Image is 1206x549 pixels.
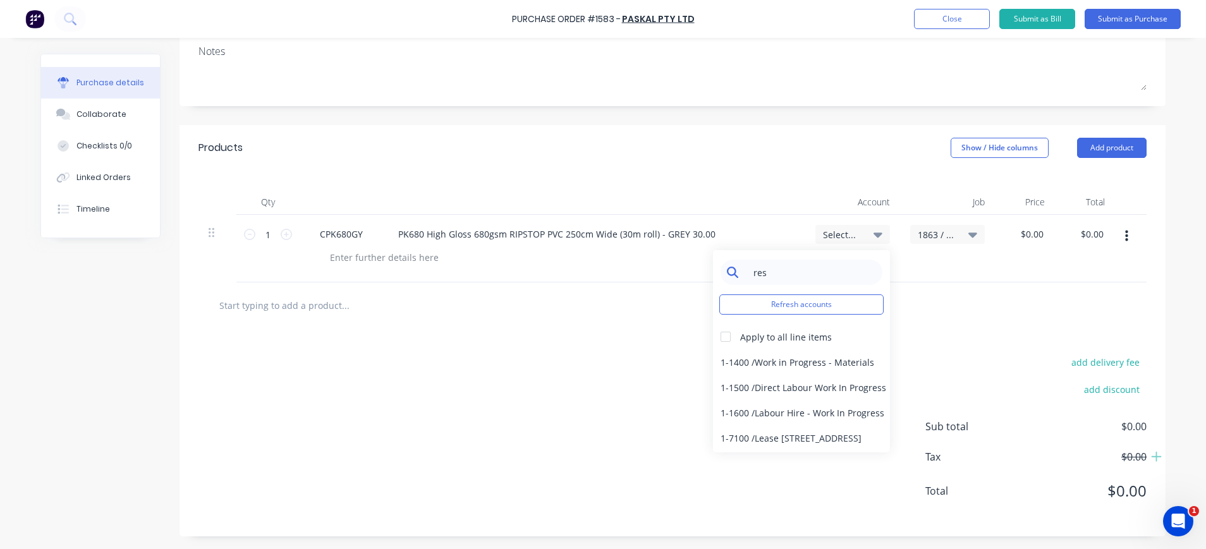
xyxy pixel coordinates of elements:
[914,9,990,29] button: Close
[622,13,695,25] a: Paskal Pty Ltd
[999,9,1075,29] button: Submit as Bill
[41,67,160,99] button: Purchase details
[713,375,890,400] div: 1-1500 / Direct Labour Work In Progress
[1020,449,1147,464] span: $0.00
[713,425,890,450] div: 1-7100 / Lease [STREET_ADDRESS]
[1020,480,1147,502] span: $0.00
[925,483,1020,498] span: Total
[1163,506,1193,536] iframe: Intercom live chat
[219,293,472,318] input: Start typing to add a product...
[925,449,1020,464] span: Tax
[236,190,300,215] div: Qty
[823,228,861,241] span: Select...
[1077,138,1147,158] button: Add product
[310,225,726,243] div: CPK680GY PK680 High Gloss 680gsm RIPSTOP PVC 250cm Wide (30m roll) - GREY 30.00
[512,13,621,26] div: Purchase Order #1583 -
[1055,190,1115,215] div: Total
[918,228,956,241] span: 1863 / Hushpak-HushCcurtain R&D
[76,203,110,215] div: Timeline
[76,140,132,152] div: Checklists 0/0
[76,109,126,120] div: Collaborate
[41,162,160,193] button: Linked Orders
[925,419,1020,434] span: Sub total
[198,44,1147,59] div: Notes
[719,294,884,315] button: Refresh accounts
[995,190,1055,215] div: Price
[41,193,160,225] button: Timeline
[1020,419,1147,434] span: $0.00
[713,450,890,476] div: 1-7200 / Lease [STREET_ADDRESS]
[198,140,243,155] div: Products
[1064,354,1147,370] button: add delivery fee
[900,190,995,215] div: Job
[1189,506,1199,516] span: 1
[76,172,131,183] div: Linked Orders
[713,400,890,425] div: 1-1600 / Labour Hire - Work In Progress
[713,349,890,375] div: 1-1400 / Work in Progress - Materials
[740,330,832,344] div: Apply to all line items
[1085,9,1181,29] button: Submit as Purchase
[805,190,900,215] div: Account
[1076,381,1147,397] button: add discount
[746,260,876,285] input: Search...
[951,138,1049,158] button: Show / Hide columns
[41,99,160,130] button: Collaborate
[41,130,160,162] button: Checklists 0/0
[76,77,144,88] div: Purchase details
[25,9,44,28] img: Factory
